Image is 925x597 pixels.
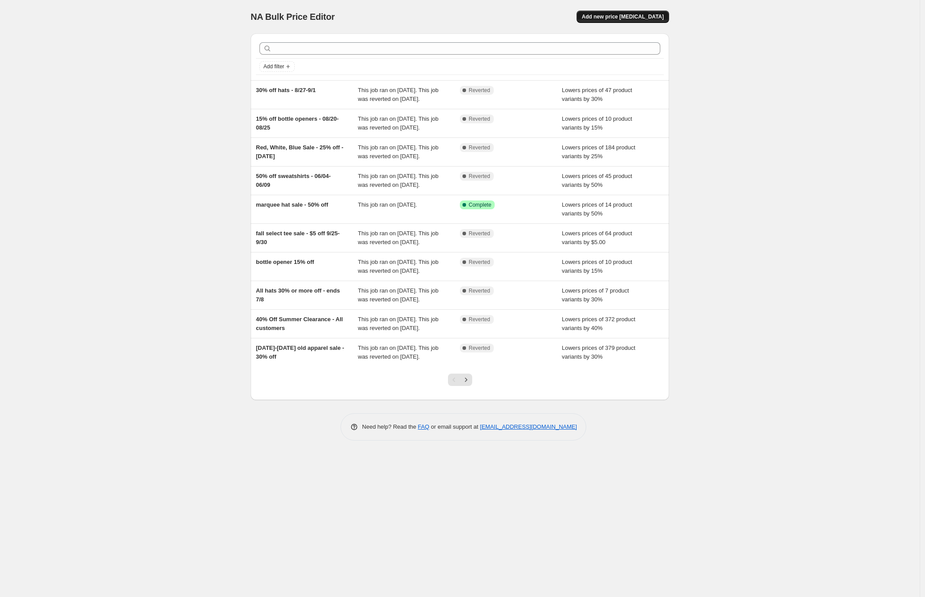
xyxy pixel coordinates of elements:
[358,115,439,131] span: This job ran on [DATE]. This job was reverted on [DATE].
[469,230,490,237] span: Reverted
[469,115,490,122] span: Reverted
[562,287,629,303] span: Lowers prices of 7 product variants by 30%
[469,173,490,180] span: Reverted
[429,423,480,430] span: or email support at
[562,230,633,245] span: Lowers prices of 64 product variants by $5.00
[358,173,439,188] span: This job ran on [DATE]. This job was reverted on [DATE].
[256,173,331,188] span: 50% off sweatshirts - 06/04-06/09
[562,87,633,102] span: Lowers prices of 47 product variants by 30%
[577,11,669,23] button: Add new price [MEDICAL_DATA]
[562,173,633,188] span: Lowers prices of 45 product variants by 50%
[256,230,340,245] span: fall select tee sale - $5 off 9/25-9/30
[562,259,633,274] span: Lowers prices of 10 product variants by 15%
[256,345,344,360] span: [DATE]-[DATE] old apparel sale - 30% off
[358,259,439,274] span: This job ran on [DATE]. This job was reverted on [DATE].
[256,115,339,131] span: 15% off bottle openers - 08/20-08/25
[562,201,633,217] span: Lowers prices of 14 product variants by 50%
[418,423,429,430] a: FAQ
[460,374,472,386] button: Next
[469,287,490,294] span: Reverted
[448,374,472,386] nav: Pagination
[480,423,577,430] a: [EMAIL_ADDRESS][DOMAIN_NAME]
[256,259,314,265] span: bottle opener 15% off
[256,287,340,303] span: All hats 30% or more off - ends 7/8
[358,345,439,360] span: This job ran on [DATE]. This job was reverted on [DATE].
[263,63,284,70] span: Add filter
[469,144,490,151] span: Reverted
[256,316,343,331] span: 40% Off Summer Clearance - All customers
[358,316,439,331] span: This job ran on [DATE]. This job was reverted on [DATE].
[582,13,664,20] span: Add new price [MEDICAL_DATA]
[358,87,439,102] span: This job ran on [DATE]. This job was reverted on [DATE].
[562,316,636,331] span: Lowers prices of 372 product variants by 40%
[259,61,295,72] button: Add filter
[256,201,328,208] span: marquee hat sale - 50% off
[358,144,439,159] span: This job ran on [DATE]. This job was reverted on [DATE].
[358,201,417,208] span: This job ran on [DATE].
[469,259,490,266] span: Reverted
[358,230,439,245] span: This job ran on [DATE]. This job was reverted on [DATE].
[469,316,490,323] span: Reverted
[469,87,490,94] span: Reverted
[362,423,418,430] span: Need help? Read the
[469,345,490,352] span: Reverted
[256,144,344,159] span: Red, White, Blue Sale - 25% off - [DATE]
[562,144,636,159] span: Lowers prices of 184 product variants by 25%
[562,115,633,131] span: Lowers prices of 10 product variants by 15%
[358,287,439,303] span: This job ran on [DATE]. This job was reverted on [DATE].
[256,87,316,93] span: 30% off hats - 8/27-9/1
[251,12,335,22] span: NA Bulk Price Editor
[469,201,491,208] span: Complete
[562,345,636,360] span: Lowers prices of 379 product variants by 30%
